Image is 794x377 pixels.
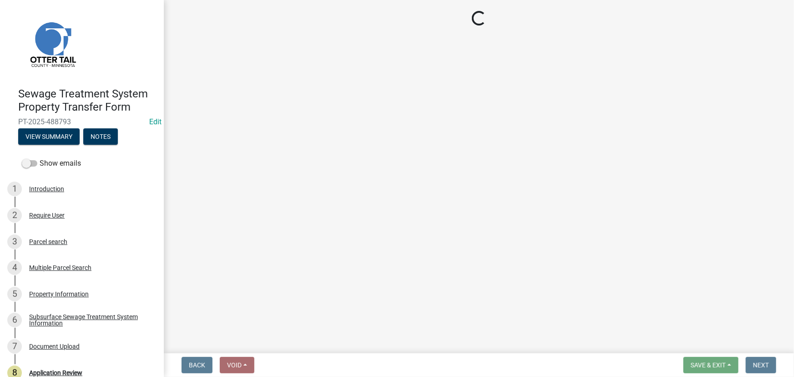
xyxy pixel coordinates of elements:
div: Require User [29,212,65,219]
div: Document Upload [29,343,80,350]
div: Parcel search [29,239,67,245]
span: PT-2025-488793 [18,117,146,126]
wm-modal-confirm: Edit Application Number [149,117,162,126]
button: View Summary [18,128,80,145]
div: 3 [7,234,22,249]
div: 4 [7,260,22,275]
button: Back [182,357,212,373]
span: Save & Exit [691,362,726,369]
button: Next [746,357,776,373]
button: Notes [83,128,118,145]
span: Void [227,362,242,369]
wm-modal-confirm: Notes [83,133,118,141]
h4: Sewage Treatment System Property Transfer Form [18,87,157,114]
div: 5 [7,287,22,301]
img: Otter Tail County, Minnesota [18,10,86,78]
label: Show emails [22,158,81,169]
a: Edit [149,117,162,126]
div: 2 [7,208,22,223]
div: 6 [7,313,22,327]
div: 7 [7,339,22,354]
div: 1 [7,182,22,196]
span: Next [753,362,769,369]
div: Property Information [29,291,89,297]
span: Back [189,362,205,369]
button: Save & Exit [683,357,738,373]
div: Application Review [29,370,82,376]
div: Introduction [29,186,64,192]
div: Subsurface Sewage Treatment System Information [29,314,149,326]
wm-modal-confirm: Summary [18,133,80,141]
div: Multiple Parcel Search [29,265,91,271]
button: Void [220,357,254,373]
